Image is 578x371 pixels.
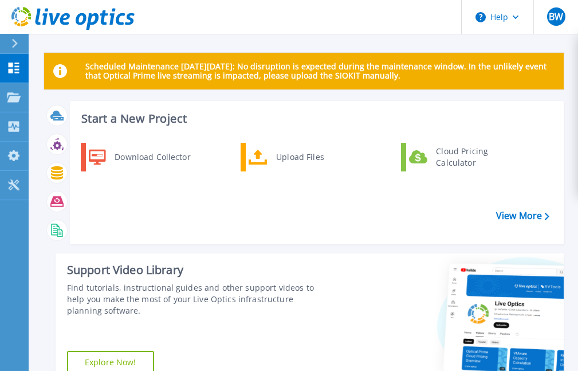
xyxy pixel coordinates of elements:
p: Scheduled Maintenance [DATE][DATE]: No disruption is expected during the maintenance window. In t... [85,62,555,80]
div: Cloud Pricing Calculator [430,146,515,169]
div: Support Video Library [67,263,328,278]
a: Cloud Pricing Calculator [401,143,518,171]
div: Upload Files [270,146,355,169]
a: Upload Files [241,143,358,171]
h3: Start a New Project [81,112,549,125]
div: Find tutorials, instructional guides and other support videos to help you make the most of your L... [67,282,328,317]
span: BW [549,12,563,21]
a: Download Collector [81,143,198,171]
div: Download Collector [109,146,195,169]
a: View More [496,210,549,221]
